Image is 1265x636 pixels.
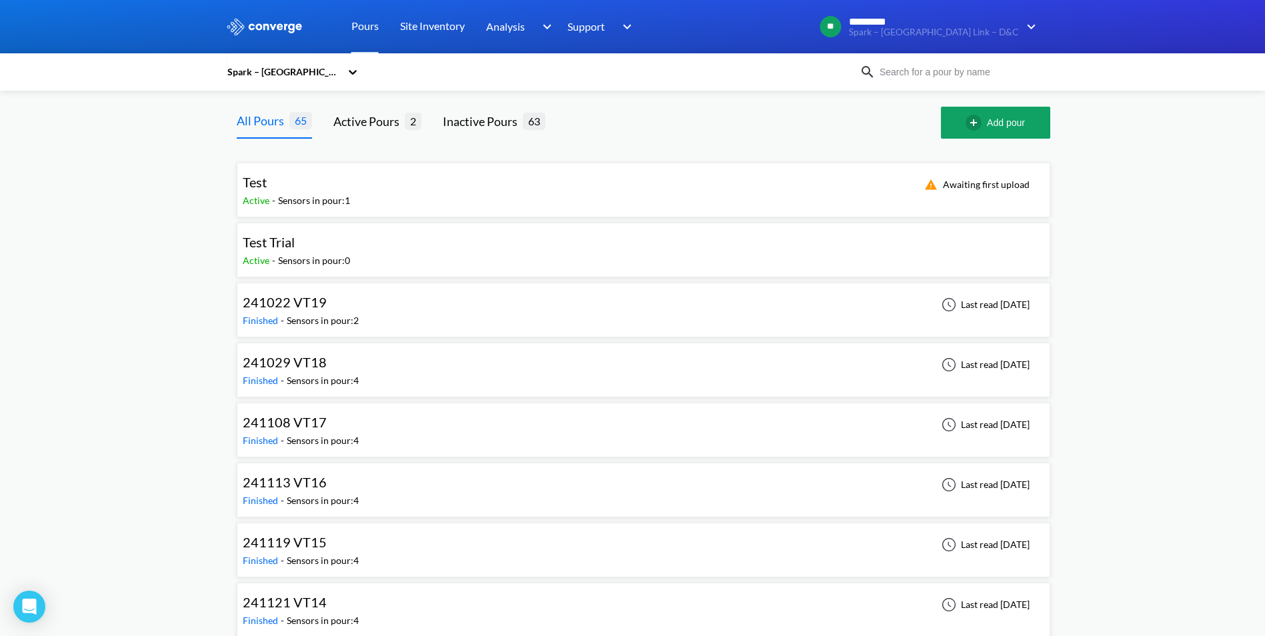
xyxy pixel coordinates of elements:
[849,27,1018,37] span: Spark – [GEOGRAPHIC_DATA] Link – D&C
[13,591,45,623] div: Open Intercom Messenger
[860,64,876,80] img: icon-search.svg
[287,433,359,448] div: Sensors in pour: 4
[1018,19,1040,35] img: downArrow.svg
[243,315,281,326] span: Finished
[281,555,287,566] span: -
[281,495,287,506] span: -
[243,495,281,506] span: Finished
[243,555,281,566] span: Finished
[287,553,359,568] div: Sensors in pour: 4
[934,597,1034,613] div: Last read [DATE]
[533,19,555,35] img: downArrow.svg
[916,177,1034,193] div: Awaiting first upload
[289,112,312,129] span: 65
[226,18,303,35] img: logo_ewhite.svg
[941,107,1050,139] button: Add pour
[966,115,987,131] img: add-circle-outline.svg
[237,238,1050,249] a: Test TrialActive-Sensors in pour:0
[243,375,281,386] span: Finished
[281,315,287,326] span: -
[243,195,272,206] span: Active
[523,113,545,129] span: 63
[287,313,359,328] div: Sensors in pour: 2
[237,178,1050,189] a: TestActive-Sensors in pour:1Awaiting first upload
[287,493,359,508] div: Sensors in pour: 4
[237,418,1050,429] a: 241108 VT17Finished-Sensors in pour:4Last read [DATE]
[281,435,287,446] span: -
[237,358,1050,369] a: 241029 VT18Finished-Sensors in pour:4Last read [DATE]
[243,534,327,550] span: 241119 VT15
[281,375,287,386] span: -
[237,298,1050,309] a: 241022 VT19Finished-Sensors in pour:2Last read [DATE]
[934,297,1034,313] div: Last read [DATE]
[333,112,405,131] div: Active Pours
[243,435,281,446] span: Finished
[272,255,278,266] span: -
[278,253,350,268] div: Sensors in pour: 0
[934,477,1034,493] div: Last read [DATE]
[287,373,359,388] div: Sensors in pour: 4
[405,113,421,129] span: 2
[243,174,267,190] span: Test
[443,112,523,131] div: Inactive Pours
[567,18,605,35] span: Support
[237,538,1050,549] a: 241119 VT15Finished-Sensors in pour:4Last read [DATE]
[287,613,359,628] div: Sensors in pour: 4
[243,594,327,610] span: 241121 VT14
[243,255,272,266] span: Active
[237,111,289,130] div: All Pours
[934,537,1034,553] div: Last read [DATE]
[281,615,287,626] span: -
[243,354,327,370] span: 241029 VT18
[934,417,1034,433] div: Last read [DATE]
[237,598,1050,609] a: 241121 VT14Finished-Sensors in pour:4Last read [DATE]
[243,474,327,490] span: 241113 VT16
[243,615,281,626] span: Finished
[243,294,327,310] span: 241022 VT19
[226,65,341,79] div: Spark – [GEOGRAPHIC_DATA] Link – D&C
[934,357,1034,373] div: Last read [DATE]
[614,19,636,35] img: downArrow.svg
[243,414,327,430] span: 241108 VT17
[278,193,350,208] div: Sensors in pour: 1
[272,195,278,206] span: -
[876,65,1037,79] input: Search for a pour by name
[237,478,1050,489] a: 241113 VT16Finished-Sensors in pour:4Last read [DATE]
[243,234,295,250] span: Test Trial
[486,18,525,35] span: Analysis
